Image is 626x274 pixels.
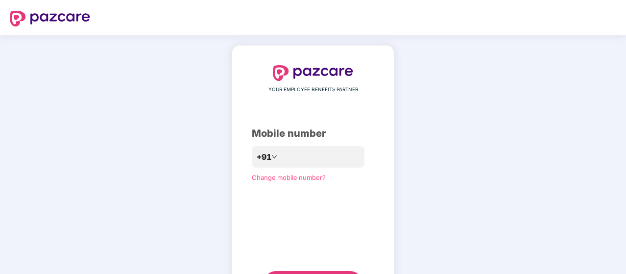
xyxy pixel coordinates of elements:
[257,151,271,163] span: +91
[10,11,90,26] img: logo
[252,126,374,141] div: Mobile number
[252,174,326,181] a: Change mobile number?
[273,65,353,81] img: logo
[271,154,277,160] span: down
[268,86,358,94] span: YOUR EMPLOYEE BENEFITS PARTNER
